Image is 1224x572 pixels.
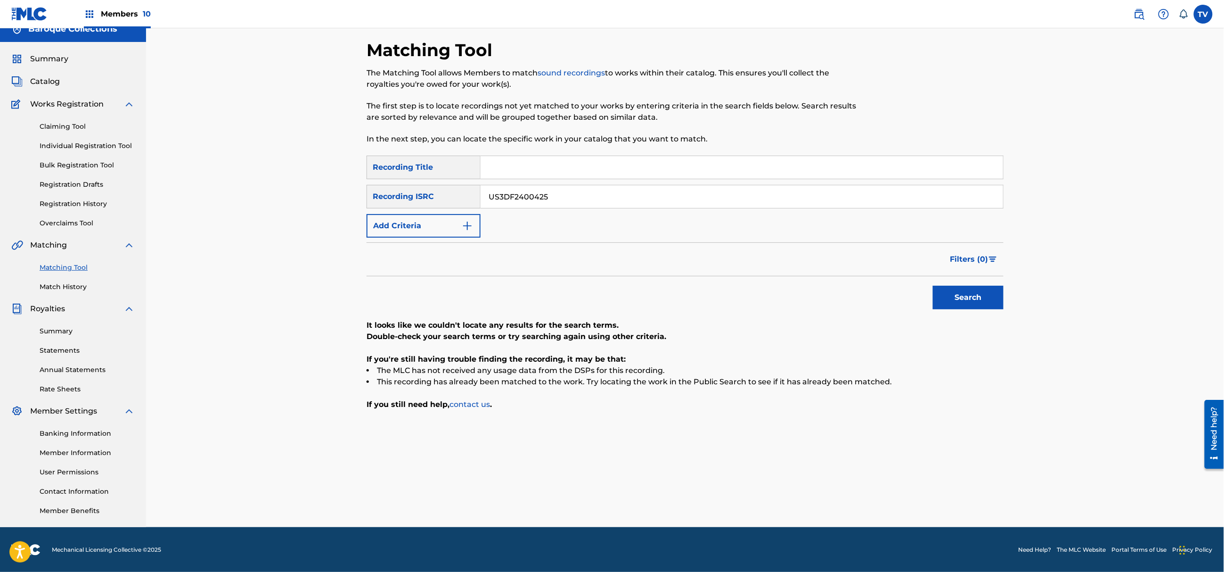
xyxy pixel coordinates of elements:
a: Privacy Policy [1173,546,1213,554]
img: Matching [11,240,23,251]
iframe: Resource Center [1198,397,1224,473]
span: 10 [143,9,151,18]
a: SummarySummary [11,53,68,65]
img: Summary [11,53,23,65]
img: Royalties [11,303,23,315]
span: Works Registration [30,99,104,110]
a: Member Benefits [40,506,135,516]
span: Catalog [30,76,60,87]
img: Member Settings [11,406,23,417]
img: 9d2ae6d4665cec9f34b9.svg [462,220,473,232]
a: User Permissions [40,467,135,477]
a: Contact Information [40,487,135,497]
a: Registration Drafts [40,180,135,190]
span: Member Settings [30,406,97,417]
iframe: Chat Widget [1177,527,1224,572]
p: It looks like we couldn't locate any results for the search terms. [367,320,1004,331]
img: Accounts [11,24,23,35]
a: Banking Information [40,429,135,439]
img: search [1134,8,1145,20]
img: Catalog [11,76,23,87]
p: The first step is to locate recordings not yet matched to your works by entering criteria in the ... [367,100,857,123]
img: expand [123,99,135,110]
img: filter [989,257,997,262]
a: Summary [40,326,135,336]
a: Match History [40,282,135,292]
img: Works Registration [11,99,24,110]
p: The Matching Tool allows Members to match to works within their catalog. This ensures you'll coll... [367,67,857,90]
a: Individual Registration Tool [40,141,135,151]
p: In the next step, you can locate the specific work in your catalog that you want to match. [367,133,857,145]
img: logo [11,544,41,555]
a: CatalogCatalog [11,76,60,87]
p: Double-check your search terms or try searching again using other criteria. [367,331,1004,342]
span: Members [101,8,151,19]
img: MLC Logo [11,7,48,21]
img: Top Rightsholders [84,8,95,20]
button: Search [933,286,1004,309]
p: If you're still having trouble finding the recording, it may be that: [367,354,1004,365]
div: User Menu [1194,5,1213,24]
a: Annual Statements [40,365,135,375]
li: The MLC has not received any usage data from the DSPs for this recording. [367,365,1004,376]
div: Chat-Widget [1177,527,1224,572]
div: Notifications [1179,9,1188,19]
span: Matching [30,240,67,251]
a: Claiming Tool [40,122,135,132]
span: Filters ( 0 ) [950,254,988,265]
img: expand [123,240,135,251]
p: If you still need help, . [367,399,1004,410]
div: Help [1154,5,1173,24]
a: Matching Tool [40,263,135,273]
a: Need Help? [1019,546,1052,554]
a: The MLC Website [1057,546,1106,554]
span: Mechanical Licensing Collective © 2025 [52,546,161,554]
a: Registration History [40,199,135,209]
a: Statements [40,346,135,356]
span: Summary [30,53,68,65]
img: expand [123,406,135,417]
a: Rate Sheets [40,384,135,394]
a: Public Search [1130,5,1149,24]
a: sound recordings [538,68,605,77]
a: contact us [449,400,490,409]
div: Ziehen [1180,536,1185,564]
a: Overclaims Tool [40,218,135,228]
button: Filters (0) [945,248,1004,271]
h5: Baroque Collections [28,24,117,34]
a: Member Information [40,448,135,458]
h2: Matching Tool [367,40,497,61]
li: This recording has already been matched to the work. Try locating the work in the Public Search t... [367,376,1004,388]
img: expand [123,303,135,315]
a: Portal Terms of Use [1112,546,1167,554]
form: Search Form [367,156,1004,314]
button: Add Criteria [367,214,481,238]
a: Bulk Registration Tool [40,160,135,170]
span: Royalties [30,303,65,315]
img: help [1158,8,1169,20]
